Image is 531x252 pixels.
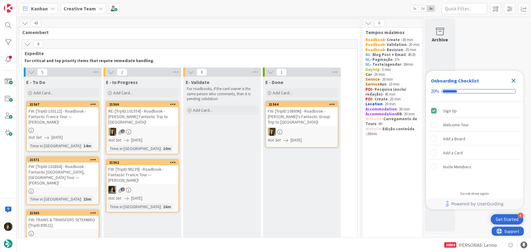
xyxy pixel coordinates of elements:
strong: - Create [372,96,388,102]
img: SP [268,128,276,136]
div: 21562FW: [TripID:96139] - Roadbook - Fantastic France Tour — [PERSON_NAME]! [107,160,178,184]
p: 30 min [365,37,420,42]
div: Add a Board [443,135,465,142]
span: 2x [419,5,427,12]
div: Time in [GEOGRAPHIC_DATA] [29,142,81,149]
div: Checklist items [426,102,523,187]
p: - 25 min [365,47,420,52]
div: 21564 [266,102,338,107]
span: PERSONAS: Lenno [459,241,497,249]
div: 21565FW: TRAINS & TRANSFERS SETEMBRO [TripID:89521] [27,210,99,229]
span: Tempos máximos [365,29,415,35]
strong: - Revision [384,47,403,52]
div: FW: [TripID:108696] - Roadbook - [PERSON_NAME]'s Fantastic Group Trip to [GEOGRAPHIC_DATA]! [266,107,338,126]
p: - 20min [365,127,420,137]
div: Time in [GEOGRAPHIC_DATA] [108,203,161,210]
div: Time in [GEOGRAPHIC_DATA] [108,145,161,152]
strong: - Pesquisa (exclui redação) [365,87,407,97]
strong: - Blog Post + Email [370,52,406,57]
img: avatar [4,240,12,248]
strong: Location [365,101,383,107]
div: FW: [TripID:102884] - Roadbook - Fantastic [GEOGRAPHIC_DATA], [GEOGRAPHIC_DATA] Tour — [PERSON_NA... [27,163,99,187]
div: Add a Board is incomplete. [428,132,521,145]
div: 10m [162,145,173,152]
div: Welcome Tour is incomplete. [428,118,521,131]
p: - 30 min [365,107,420,112]
div: Onboarding Checklist [431,77,479,84]
i: Not Set [29,135,42,140]
span: : [161,145,162,152]
i: Not Set [108,195,121,201]
p: - 5 min [365,67,420,72]
i: Not Set [108,137,121,143]
div: Add a Card [443,149,463,156]
strong: Service [365,82,380,87]
strong: NL [365,52,370,57]
span: 8 [33,40,44,48]
strong: RB [397,111,402,117]
strong: Roadbook [365,42,384,47]
span: Add Card... [273,90,292,96]
div: Checklist Container [426,71,523,209]
span: 0 [197,68,207,76]
div: Get Started [496,216,519,222]
div: 21566 [107,102,178,107]
span: 5 [37,68,47,76]
span: 43 [31,19,41,27]
img: MS [108,186,116,194]
strong: NL [365,57,370,62]
input: Quick Filter... [442,3,487,14]
strong: Car [365,72,372,77]
a: 21566RE: [TripID:101554] - Roadbook - [PERSON_NAME] Fantastic Trip to [GEOGRAPHIC_DATA]!SPNot Set... [106,101,179,154]
div: MS [107,186,178,194]
div: Add a Card is incomplete. [428,146,521,159]
img: MC [4,222,12,231]
strong: Roadbook [365,47,384,52]
span: [DATE] [51,134,63,141]
strong: POI [365,87,372,92]
strong: For critical and top priority items that require immediate handling. [25,58,154,63]
div: SP [266,128,338,136]
div: FW: [TripID:96139] - Roadbook - Fantastic France Tour — [PERSON_NAME]! [107,165,178,184]
span: Add Card... [33,90,53,96]
div: FW: TRAINS & TRANSFERS SETEMBRO [TripID:89521] [27,216,99,229]
div: 21562 [107,160,178,165]
span: [DATE] [131,137,142,143]
p: - 20 min [365,97,420,102]
p: - - 6h [365,117,420,127]
div: RE: [TripID:101554] - Roadbook - [PERSON_NAME] Fantastic Trip to [GEOGRAPHIC_DATA]! [107,107,178,126]
div: 21562 [109,160,178,165]
p: - 20 min [365,72,420,77]
strong: - Create - [384,37,402,42]
strong: Edição conteúdo - [365,126,415,136]
div: Invite Members [443,163,471,170]
div: 4 [518,213,523,218]
span: [DATE] [131,195,142,201]
a: 21571FW: [TripID:102884] - Roadbook - Fantastic [GEOGRAPHIC_DATA], [GEOGRAPHIC_DATA] Tour — [PERS... [26,156,99,205]
div: Close Checklist [509,76,519,86]
span: Add Card... [113,90,133,96]
div: 21567 [27,102,99,107]
span: Powered by UserGuiding [451,200,504,208]
p: - 10 min [365,82,420,87]
strong: - Paginação [370,57,393,62]
div: 21571 [30,158,99,162]
div: Do not show again [460,191,489,196]
a: Powered by UserGuiding [429,198,520,209]
p: - 45 min [365,87,420,97]
div: 20% [431,89,439,94]
span: 3x [427,5,435,12]
strong: NL [365,62,370,67]
span: 1 [276,68,287,76]
div: Time in [GEOGRAPHIC_DATA] [29,196,81,202]
strong: Accommodation [365,107,397,112]
strong: - Teste/agendar [370,62,401,67]
span: 1 [121,187,125,191]
span: E- Validate [186,79,209,85]
p: For roadbooks, if the card owner is the same person who comments, then it is pending validation [187,86,257,101]
div: 14m [82,142,93,149]
div: Checklist progress: 20% [431,89,519,94]
strong: Service [365,77,380,82]
span: 1x [410,5,419,12]
span: E - To Do [26,79,45,85]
